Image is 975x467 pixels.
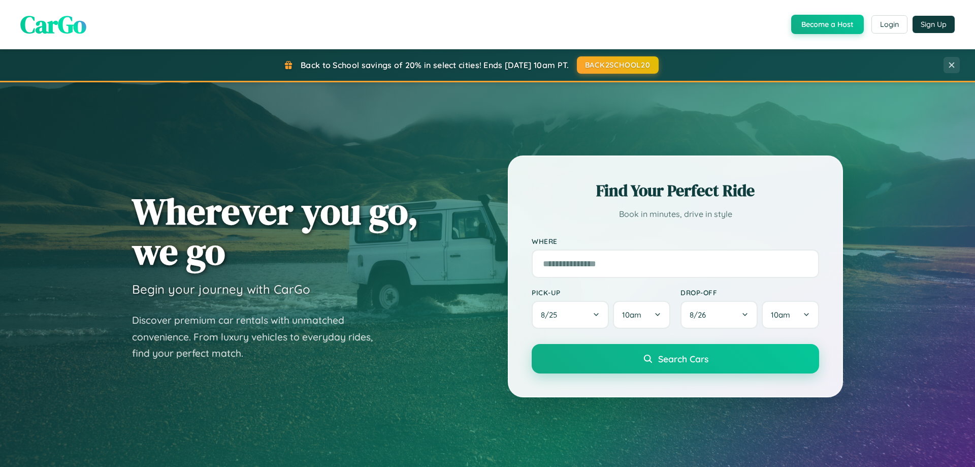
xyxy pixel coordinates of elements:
button: 10am [613,301,670,329]
span: 10am [771,310,790,320]
h3: Begin your journey with CarGo [132,282,310,297]
button: Login [871,15,907,34]
h2: Find Your Perfect Ride [532,179,819,202]
span: Search Cars [658,353,708,364]
label: Drop-off [680,288,819,297]
span: 10am [622,310,641,320]
span: 8 / 25 [541,310,562,320]
button: Become a Host [791,15,864,34]
span: 8 / 26 [690,310,711,320]
button: 8/26 [680,301,758,329]
label: Pick-up [532,288,670,297]
p: Discover premium car rentals with unmatched convenience. From luxury vehicles to everyday rides, ... [132,312,386,362]
button: 10am [762,301,819,329]
p: Book in minutes, drive in style [532,207,819,222]
button: BACK2SCHOOL20 [577,56,659,74]
span: Back to School savings of 20% in select cities! Ends [DATE] 10am PT. [301,60,569,70]
h1: Wherever you go, we go [132,191,418,271]
label: Where [532,237,819,245]
button: 8/25 [532,301,609,329]
span: CarGo [20,8,86,41]
button: Sign Up [913,16,955,33]
button: Search Cars [532,344,819,373]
